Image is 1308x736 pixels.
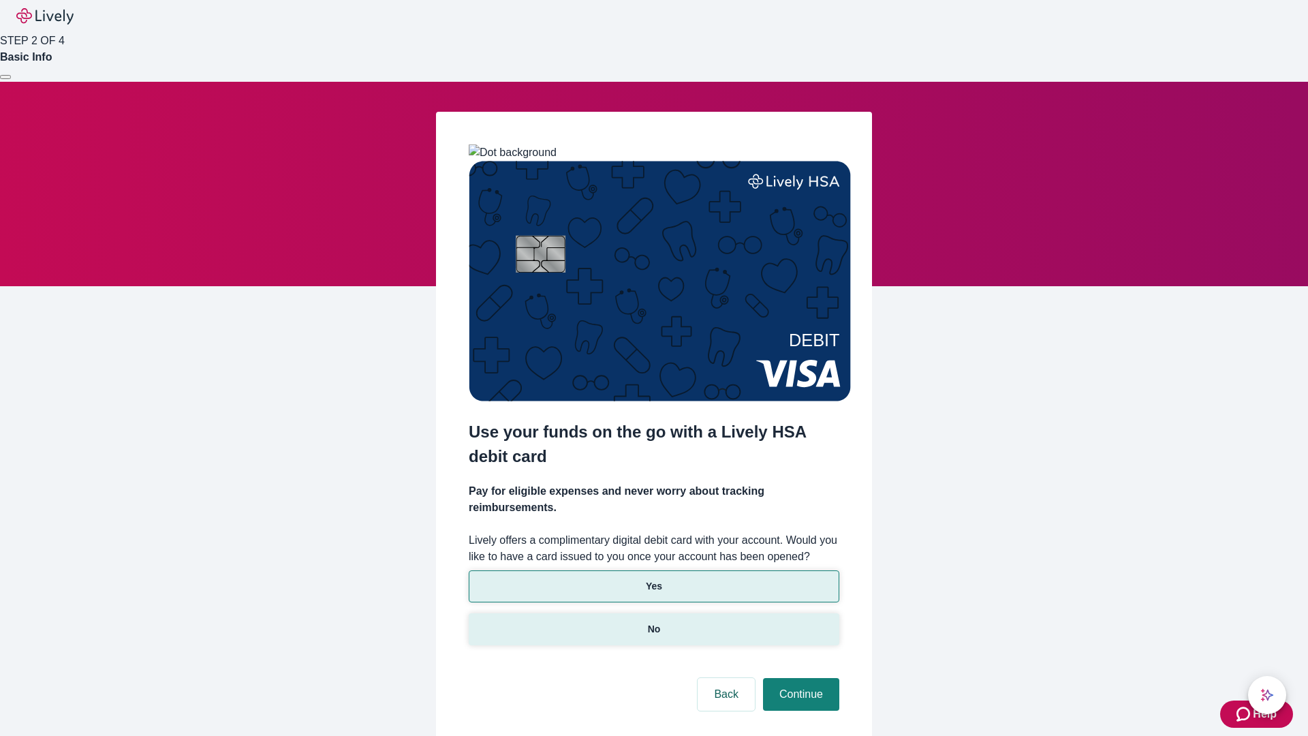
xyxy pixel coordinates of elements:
[469,420,839,469] h2: Use your funds on the go with a Lively HSA debit card
[469,570,839,602] button: Yes
[648,622,661,637] p: No
[469,161,851,401] img: Debit card
[1248,676,1286,714] button: chat
[1236,706,1253,722] svg: Zendesk support icon
[469,532,839,565] label: Lively offers a complimentary digital debit card with your account. Would you like to have a card...
[16,8,74,25] img: Lively
[1253,706,1277,722] span: Help
[1220,701,1293,728] button: Zendesk support iconHelp
[469,144,557,161] img: Dot background
[469,613,839,645] button: No
[763,678,839,711] button: Continue
[698,678,755,711] button: Back
[1260,688,1274,702] svg: Lively AI Assistant
[646,579,662,594] p: Yes
[469,483,839,516] h4: Pay for eligible expenses and never worry about tracking reimbursements.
